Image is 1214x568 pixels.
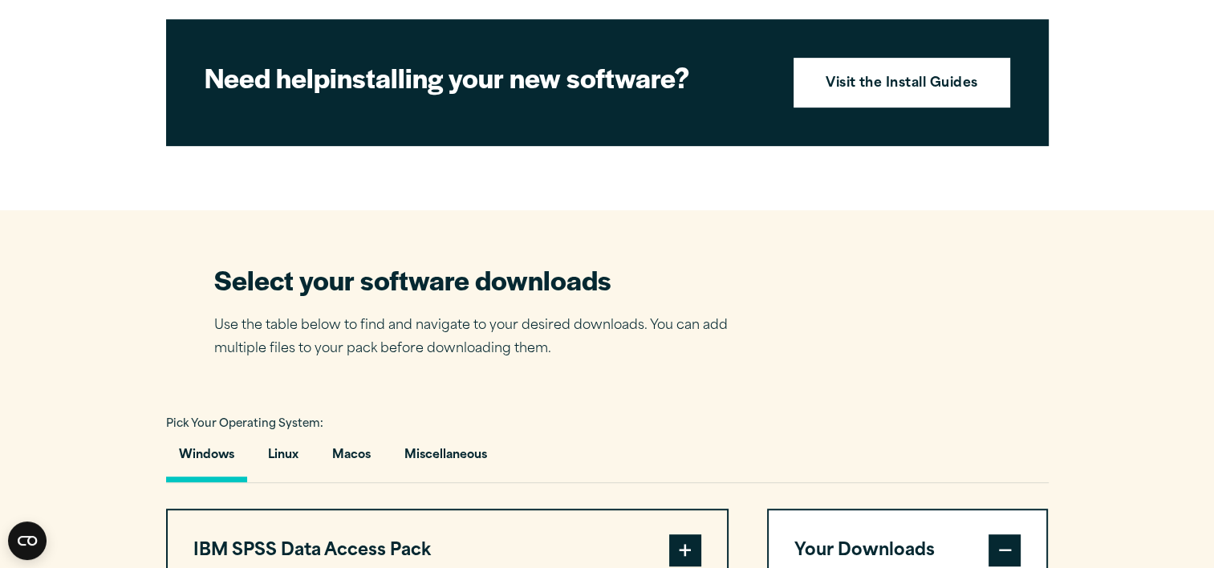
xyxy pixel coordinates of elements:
a: Visit the Install Guides [794,58,1010,108]
button: Macos [319,436,384,482]
button: Windows [166,436,247,482]
strong: Visit the Install Guides [826,74,978,95]
button: Linux [255,436,311,482]
button: Open CMP widget [8,521,47,560]
h2: Select your software downloads [214,262,752,298]
h2: installing your new software? [205,59,766,95]
button: Miscellaneous [392,436,500,482]
span: Pick Your Operating System: [166,419,323,429]
strong: Need help [205,58,330,96]
p: Use the table below to find and navigate to your desired downloads. You can add multiple files to... [214,314,752,361]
